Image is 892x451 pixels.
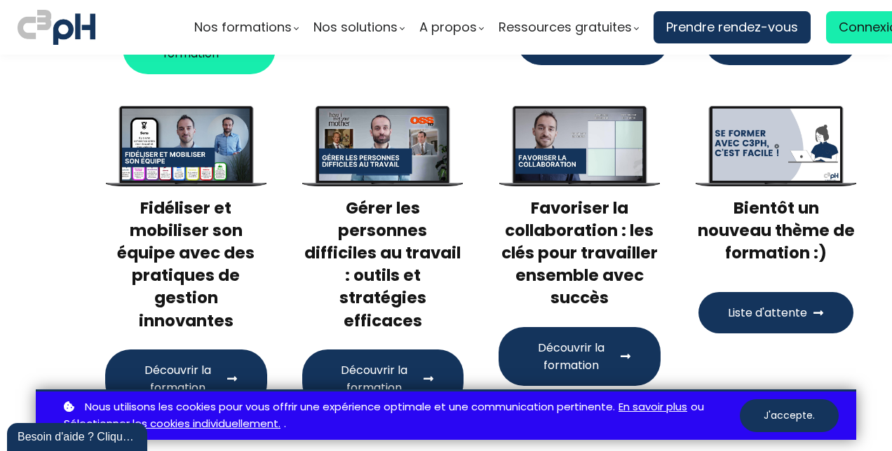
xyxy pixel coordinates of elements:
img: logo C3PH [18,7,95,48]
p: ou . [60,398,740,433]
h3: Bientôt un nouveau thème de formation :) [696,197,858,265]
span: Découvrir la formation [135,361,221,396]
button: Découvrir la formation [105,349,267,408]
span: Découvrir la formation [528,339,614,374]
span: A propos [419,17,477,38]
span: Nous utilisons les cookies pour vous offrir une expérience optimale et une communication pertinente. [85,398,615,416]
a: Prendre rendez-vous [654,11,811,43]
iframe: chat widget [7,420,150,451]
a: En savoir plus [619,398,687,416]
h3: Gérer les personnes difficiles au travail : outils et stratégies efficaces [302,197,464,332]
button: J'accepte. [740,399,839,432]
button: Découvrir la formation [302,349,464,408]
button: Découvrir la formation [499,327,661,386]
span: Nos solutions [313,17,398,38]
span: Nos formations [194,17,292,38]
h3: Favoriser la collaboration : les clés pour travailler ensemble avec succès [499,197,661,310]
button: Liste d'attente [698,292,853,333]
span: Découvrir la formation [332,361,418,396]
span: Liste d'attente [728,304,807,321]
span: Prendre rendez-vous [666,17,798,38]
h3: Fidéliser et mobiliser son équipe avec des pratiques de gestion innovantes [105,197,267,332]
a: Sélectionner les cookies individuellement. [64,415,281,433]
span: Ressources gratuites [499,17,632,38]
